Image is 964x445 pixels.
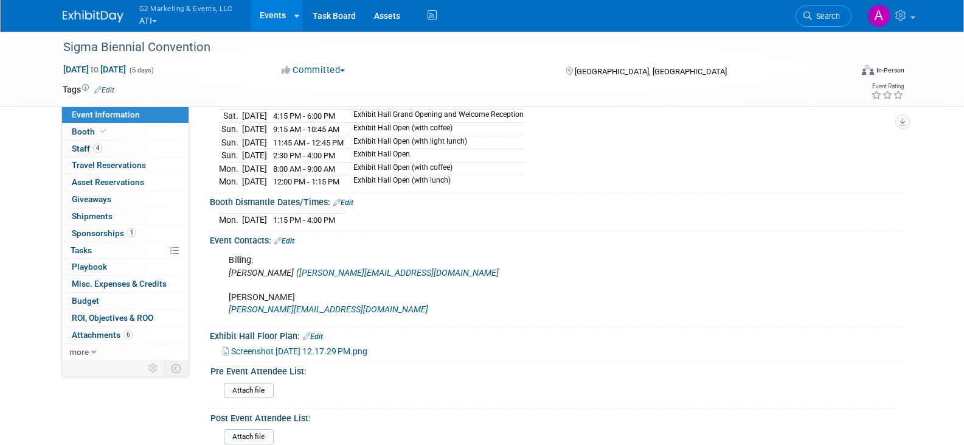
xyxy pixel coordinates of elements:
[575,67,727,76] span: [GEOGRAPHIC_DATA], [GEOGRAPHIC_DATA]
[123,330,133,339] span: 6
[780,63,905,82] div: Event Format
[72,228,136,238] span: Sponsorships
[242,175,267,188] td: [DATE]
[72,160,146,170] span: Travel Reservations
[72,330,133,340] span: Attachments
[143,360,164,376] td: Personalize Event Tab Strip
[273,151,335,160] span: 2:30 PM - 4:00 PM
[210,409,896,424] div: Post Event Attendee List:
[72,211,113,221] span: Shipments
[242,110,267,123] td: [DATE]
[62,141,189,157] a: Staff4
[62,293,189,309] a: Budget
[273,164,335,173] span: 8:00 AM - 9:00 AM
[303,332,323,341] a: Edit
[72,313,153,323] span: ROI, Objectives & ROO
[299,268,499,278] a: [PERSON_NAME][EMAIL_ADDRESS][DOMAIN_NAME]
[219,110,242,123] td: Sat.
[242,214,267,226] td: [DATE]
[59,37,833,58] div: Sigma Biennial Convention
[71,245,92,255] span: Tasks
[219,149,242,163] td: Sun.
[346,136,524,149] td: Exhibit Hall Open (with light lunch)
[72,127,109,136] span: Booth
[128,66,154,74] span: (5 days)
[62,208,189,225] a: Shipments
[63,83,114,96] td: Tags
[231,346,367,356] span: Screenshot [DATE] 12.17.29 PM.png
[63,10,123,23] img: ExhibitDay
[871,83,904,89] div: Event Rating
[72,296,99,306] span: Budget
[346,149,524,163] td: Exhibit Hall Open
[273,138,344,147] span: 11:45 AM - 12:45 PM
[72,262,107,272] span: Playbook
[229,304,428,315] a: [PERSON_NAME][EMAIL_ADDRESS][DOMAIN_NAME]
[62,191,189,208] a: Giveaways
[812,12,840,21] span: Search
[876,66,904,75] div: In-Person
[62,124,189,140] a: Booth
[210,327,902,343] div: Exhibit Hall Floor Plan:
[69,347,89,357] span: more
[72,194,111,204] span: Giveaways
[219,122,242,136] td: Sun.
[346,122,524,136] td: Exhibit Hall Open (with coffee)
[219,162,242,175] td: Mon.
[62,157,189,173] a: Travel Reservations
[72,110,140,119] span: Event Information
[346,162,524,175] td: Exhibit Hall Open (with coffee)
[242,162,267,175] td: [DATE]
[62,259,189,275] a: Playbook
[796,5,851,27] a: Search
[127,228,136,237] span: 1
[333,198,353,207] a: Edit
[94,86,114,94] a: Edit
[210,193,902,209] div: Booth Dismantle Dates/Times:
[62,327,189,343] a: Attachments6
[862,65,874,75] img: Format-Inperson.png
[242,149,267,163] td: [DATE]
[210,231,902,247] div: Event Contacts:
[277,64,350,77] button: Committed
[346,110,524,123] td: Exhibit Hall Grand Opening and Welcome Reception
[62,107,189,123] a: Event Information
[346,175,524,188] td: Exhibit Hall Open (with lunch)
[62,225,189,242] a: Sponsorships1
[273,177,339,186] span: 12:00 PM - 1:15 PM
[63,64,127,75] span: [DATE] [DATE]
[242,122,267,136] td: [DATE]
[220,248,768,321] div: Billing: [PERSON_NAME]
[219,175,242,188] td: Mon.
[274,237,294,245] a: Edit
[242,136,267,149] td: [DATE]
[219,136,242,149] td: Sun.
[223,346,367,356] a: Screenshot [DATE] 12.17.29 PM.png
[164,360,189,376] td: Toggle Event Tabs
[100,128,106,135] i: Booth reservation complete
[867,4,890,27] img: Anna Lerner
[273,111,335,121] span: 4:15 PM - 6:00 PM
[210,362,896,377] div: Pre Event Attendee List:
[273,215,335,225] span: 1:15 PM - 4:00 PM
[62,276,189,292] a: Misc. Expenses & Credits
[229,268,299,278] i: [PERSON_NAME] (
[62,344,189,360] a: more
[93,144,102,153] span: 4
[62,174,189,191] a: Asset Reservations
[72,144,102,153] span: Staff
[219,214,242,226] td: Mon.
[62,242,189,259] a: Tasks
[62,310,189,326] a: ROI, Objectives & ROO
[89,65,100,74] span: to
[139,2,233,15] span: G2 Marketing & Events, LLC
[72,177,144,187] span: Asset Reservations
[273,125,339,134] span: 9:15 AM - 10:45 AM
[72,279,167,289] span: Misc. Expenses & Credits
